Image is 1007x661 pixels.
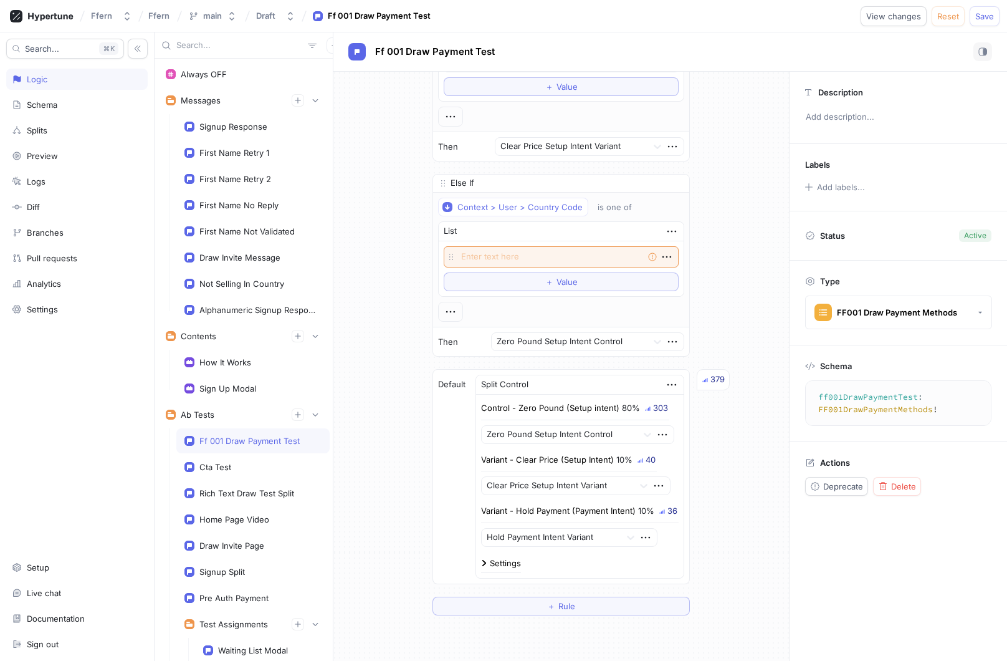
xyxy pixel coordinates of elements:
[199,619,268,629] div: Test Assignments
[592,198,650,216] button: is one of
[490,559,521,567] div: Settings
[176,39,303,52] input: Search...
[199,253,280,263] div: Draw Invite Message
[616,456,632,464] div: 10%
[199,122,267,132] div: Signup Response
[444,225,457,238] div: List
[556,83,578,90] span: Value
[27,614,85,624] div: Documentation
[861,6,927,26] button: View changes
[251,6,300,26] button: Draft
[27,176,45,186] div: Logs
[891,483,916,490] span: Delete
[438,141,458,153] p: Then
[218,645,288,655] div: Waiting List Modal
[199,384,256,393] div: Sign Up Modal
[199,305,317,315] div: Alphanumeric Signup Response
[99,42,118,55] div: K
[558,602,575,610] span: Rule
[932,6,965,26] button: Reset
[27,588,61,598] div: Live chat
[970,6,1000,26] button: Save
[646,456,656,464] div: 40
[866,12,921,20] span: View changes
[203,11,222,21] div: main
[27,100,57,110] div: Schema
[199,148,269,158] div: First Name Retry 1
[817,183,865,191] div: Add labels...
[183,6,242,26] button: main
[6,608,148,629] a: Documentation
[975,12,994,20] span: Save
[181,69,227,79] div: Always OFF
[667,507,677,515] div: 36
[25,45,59,52] span: Search...
[181,95,221,105] div: Messages
[27,304,58,314] div: Settings
[181,331,216,341] div: Contents
[545,278,553,286] span: ＋
[556,278,578,286] span: Value
[27,253,77,263] div: Pull requests
[820,361,852,371] p: Schema
[873,477,921,496] button: Delete
[199,593,269,603] div: Pre Auth Payment
[199,226,295,236] div: First Name Not Validated
[451,177,474,190] p: Else If
[653,404,668,412] div: 303
[27,562,49,572] div: Setup
[457,202,583,213] div: Context > User > Country Code
[444,273,679,291] button: ＋Value
[805,477,868,496] button: Deprecate
[438,336,458,349] p: Then
[199,436,300,446] div: Ff 001 Draw Payment Test
[438,379,465,391] p: Default
[481,402,619,415] p: Control - Zero Pound (Setup intent)
[27,125,47,135] div: Splits
[199,488,294,498] div: Rich Text Draw Test Split
[86,6,137,26] button: Ffern
[823,483,863,490] span: Deprecate
[444,77,679,96] button: ＋Value
[27,202,40,212] div: Diff
[964,230,986,241] div: Active
[328,10,431,22] div: Ff 001 Draw Payment Test
[432,597,690,615] button: ＋Rule
[805,296,992,329] button: FF001 Draw Payment Methods
[27,279,61,289] div: Analytics
[545,83,553,90] span: ＋
[181,410,214,420] div: Ab Tests
[598,202,632,213] div: is one of
[148,11,169,20] span: Ffern
[438,198,588,216] button: Context > User > Country Code
[805,160,830,170] p: Labels
[801,179,868,195] button: Add labels...
[837,307,957,318] div: FF001 Draw Payment Methods
[710,374,725,386] div: 379
[6,39,124,59] button: Search...K
[481,505,636,518] p: Variant - Hold Payment (Payment Intent)
[199,357,251,367] div: How It Works
[199,541,264,551] div: Draw Invite Page
[199,174,271,184] div: First Name Retry 2
[27,228,64,238] div: Branches
[622,404,640,412] div: 80%
[199,279,284,289] div: Not Selling In Country
[820,276,840,286] p: Type
[937,12,959,20] span: Reset
[256,11,275,21] div: Draft
[820,227,845,244] p: Status
[199,567,245,577] div: Signup Split
[27,74,47,84] div: Logic
[818,87,863,97] p: Description
[27,639,59,649] div: Sign out
[800,107,996,128] p: Add description...
[375,47,495,57] span: Ff 001 Draw Payment Test
[638,507,654,515] div: 10%
[199,462,231,472] div: Cta Test
[481,379,528,391] div: Split Control
[820,458,850,468] p: Actions
[481,454,614,466] p: Variant - Clear Price (Setup Intent)
[199,514,269,524] div: Home Page Video
[27,151,58,161] div: Preview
